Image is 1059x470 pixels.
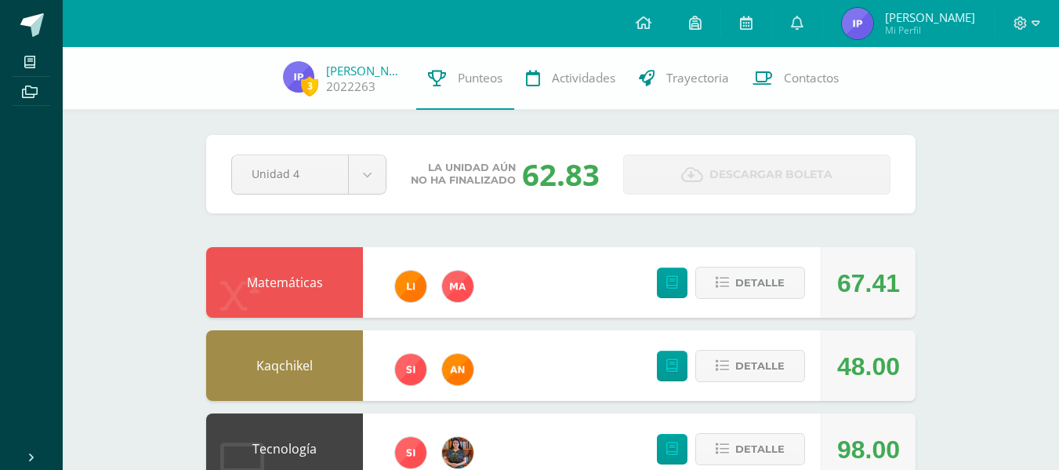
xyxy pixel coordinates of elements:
[735,352,785,381] span: Detalle
[206,247,363,318] div: Matemáticas
[735,268,785,297] span: Detalle
[735,435,785,464] span: Detalle
[395,437,426,468] img: 1e3c7f018e896ee8adc7065031dce62a.png
[395,354,426,385] img: 1e3c7f018e896ee8adc7065031dce62a.png
[326,63,404,78] a: [PERSON_NAME]
[411,162,516,187] span: La unidad aún no ha finalizado
[837,331,900,402] div: 48.00
[709,155,832,194] span: Descargar boleta
[416,47,514,110] a: Punteos
[695,433,805,465] button: Detalle
[326,78,375,95] a: 2022263
[252,155,328,192] span: Unidad 4
[283,61,314,93] img: a643ab4d341f77dd2b5c74a1f74d7e9c.png
[522,154,600,195] div: 62.83
[784,70,839,86] span: Contactos
[442,354,473,385] img: fc6731ddebfef4a76f049f6e852e62c4.png
[232,155,386,194] a: Unidad 4
[885,24,975,37] span: Mi Perfil
[885,9,975,25] span: [PERSON_NAME]
[514,47,627,110] a: Actividades
[206,330,363,401] div: Kaqchikel
[695,350,805,382] button: Detalle
[627,47,741,110] a: Trayectoria
[301,76,318,96] span: 3
[666,70,729,86] span: Trayectoria
[458,70,502,86] span: Punteos
[842,8,873,39] img: a643ab4d341f77dd2b5c74a1f74d7e9c.png
[395,271,426,302] img: d78b0415a9069934bf99e685b082ed4f.png
[695,267,805,299] button: Detalle
[837,248,900,319] div: 67.41
[442,437,473,468] img: 60a759e8b02ec95d430434cf0c0a55c7.png
[741,47,850,110] a: Contactos
[442,271,473,302] img: 777e29c093aa31b4e16d68b2ed8a8a42.png
[552,70,615,86] span: Actividades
